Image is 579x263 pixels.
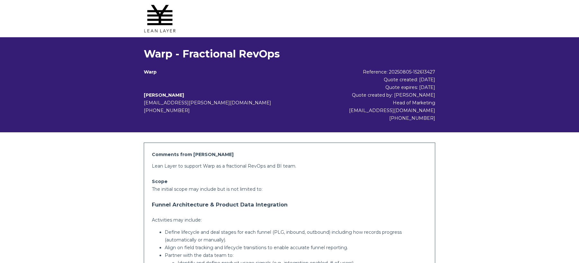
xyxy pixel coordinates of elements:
[144,69,157,75] b: Warp
[165,228,427,244] p: Define lifecycle and deal stages for each funnel (PLG, inbound, outbound) including how records p...
[144,108,190,113] span: [PHONE_NUMBER]
[304,68,435,76] div: Reference: 20250805-152613427
[165,244,427,251] p: Align on field tracking and lifecycle transitions to enable accurate funnel reporting.
[152,216,427,224] p: Activities may include:
[304,76,435,83] div: Quote created: [DATE]
[144,92,184,98] b: [PERSON_NAME]
[304,83,435,91] div: Quote expires: [DATE]
[152,185,427,193] p: The initial scope may include but is not limited to:
[152,151,427,158] h2: Comments from [PERSON_NAME]
[144,3,176,35] img: Lean Layer
[349,92,435,121] span: Quote created by: [PERSON_NAME] Head of Marketing [EMAIL_ADDRESS][DOMAIN_NAME] [PHONE_NUMBER]
[144,100,271,106] span: [EMAIL_ADDRESS][PERSON_NAME][DOMAIN_NAME]
[152,198,427,211] h3: Funnel Architecture & Product Data Integration
[152,162,427,170] p: Lean Layer to support Warp as a fractional RevOps and BI team.
[144,48,435,60] h1: Warp - Fractional RevOps
[165,251,427,259] p: Partner with the data team to:
[152,179,168,184] strong: Scope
